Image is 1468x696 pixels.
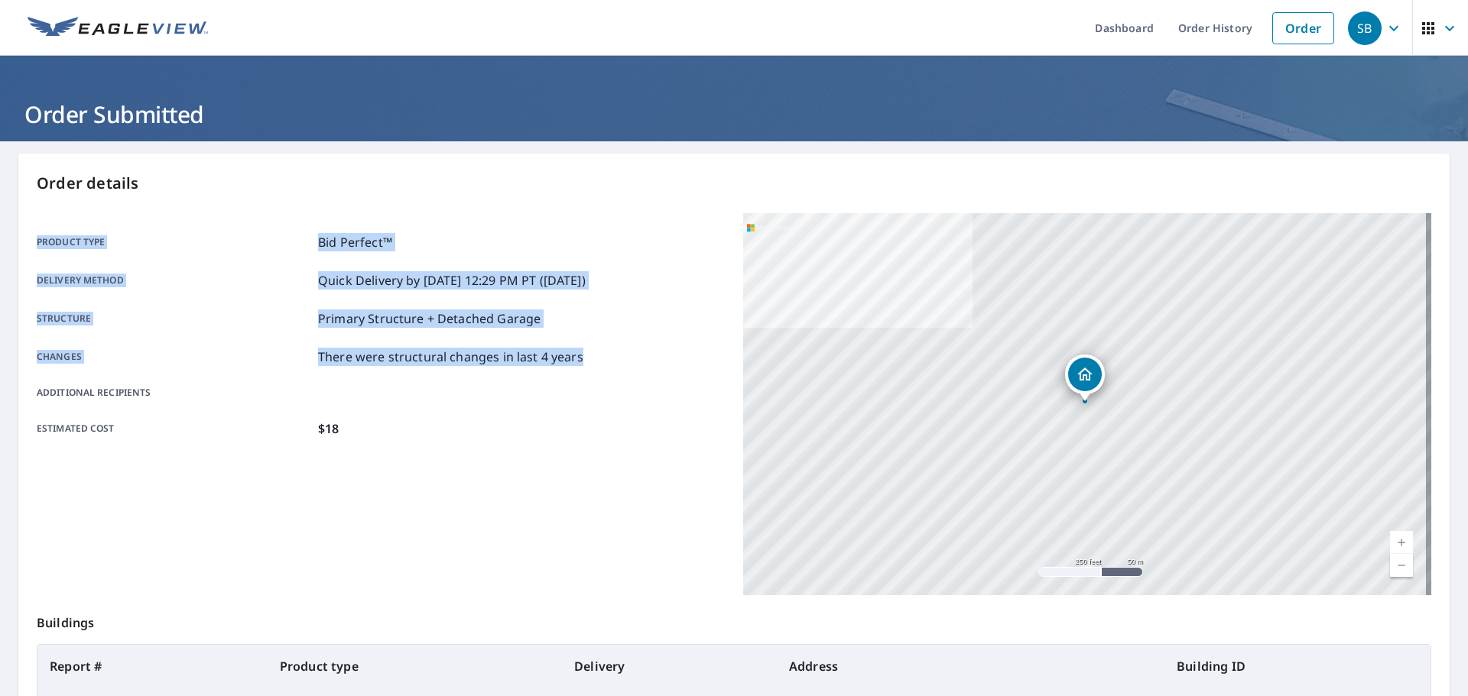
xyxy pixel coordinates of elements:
p: Estimated cost [37,419,312,438]
p: Structure [37,309,312,328]
div: Dropped pin, building 1, Residential property, 8 Van Cleave Ln Walnut Creek, CA 94596 [1065,354,1105,402]
th: Report # [37,645,268,688]
img: EV Logo [28,17,208,40]
p: Primary Structure + Detached Garage [318,309,541,328]
p: Bid Perfect™ [318,233,392,251]
a: Order [1272,12,1334,44]
p: Product type [37,233,312,251]
h1: Order Submitted [18,99,1450,130]
th: Product type [268,645,562,688]
th: Address [777,645,1164,688]
th: Delivery [562,645,777,688]
p: Delivery method [37,271,312,290]
p: Buildings [37,595,1431,644]
a: Current Level 17, Zoom In [1390,531,1413,554]
p: Order details [37,172,1431,195]
p: There were structural changes in last 4 years [318,348,583,366]
a: Current Level 17, Zoom Out [1390,554,1413,577]
th: Building ID [1164,645,1431,688]
div: SB [1348,11,1382,45]
p: Quick Delivery by [DATE] 12:29 PM PT ([DATE]) [318,271,586,290]
p: $18 [318,419,339,438]
p: Changes [37,348,312,366]
p: Additional recipients [37,386,312,400]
